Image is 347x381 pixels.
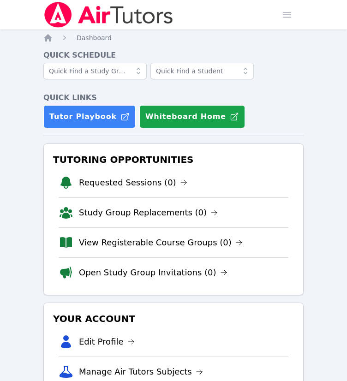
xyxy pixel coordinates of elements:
h3: Your Account [51,310,296,327]
img: Air Tutors [43,2,174,28]
a: Study Group Replacements (0) [79,206,218,219]
a: View Registerable Course Groups (0) [79,236,243,249]
a: Dashboard [77,33,112,42]
a: Open Study Group Invitations (0) [79,266,227,279]
span: Dashboard [77,34,112,42]
input: Quick Find a Student [150,63,254,79]
h4: Quick Links [43,92,304,103]
h3: Tutoring Opportunities [51,151,296,168]
h4: Quick Schedule [43,50,304,61]
button: Whiteboard Home [139,105,245,128]
a: Requested Sessions (0) [79,176,187,189]
nav: Breadcrumb [43,33,304,42]
a: Manage Air Tutors Subjects [79,365,203,378]
input: Quick Find a Study Group [43,63,147,79]
a: Tutor Playbook [43,105,136,128]
a: Edit Profile [79,335,135,348]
